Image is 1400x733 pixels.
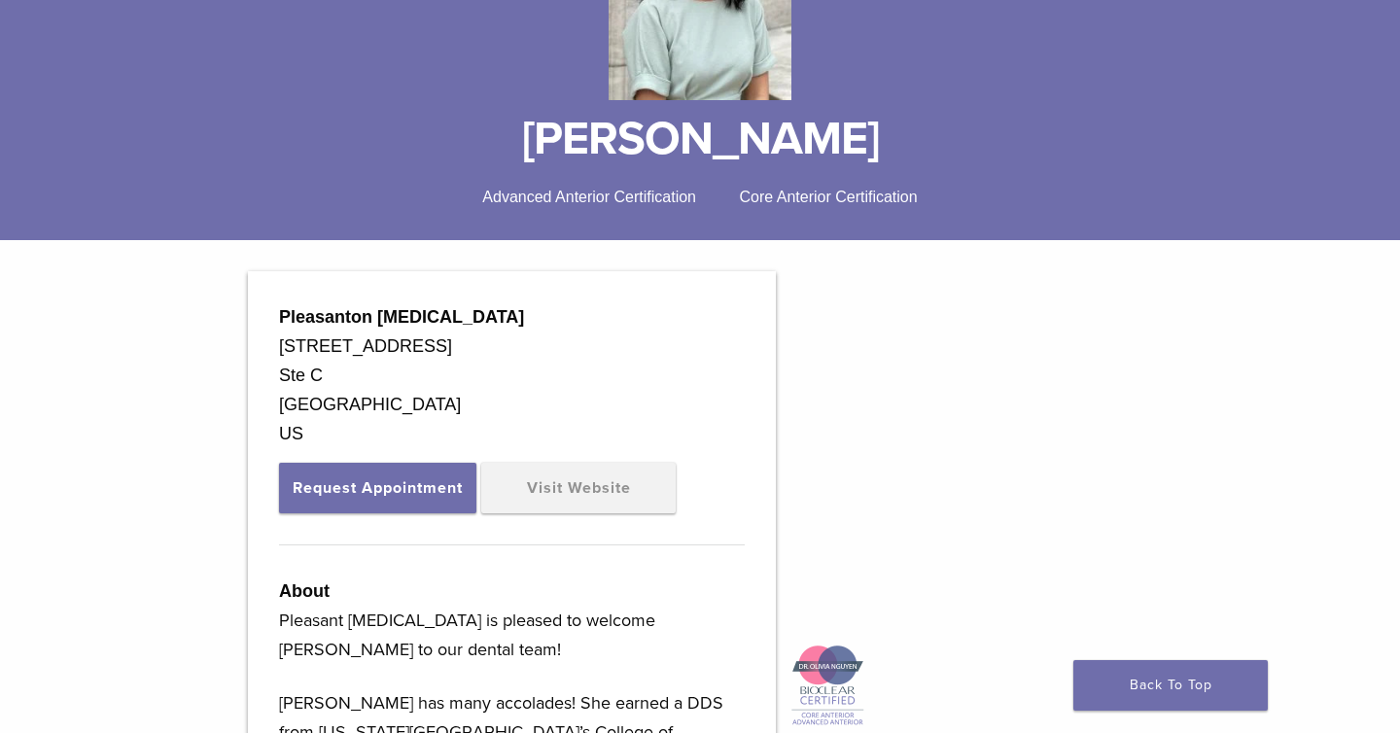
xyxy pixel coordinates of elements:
[1073,660,1268,711] a: Back To Top
[279,361,745,390] div: Ste C
[15,116,1385,162] h1: [PERSON_NAME]
[739,189,917,205] span: Core Anterior Certification
[279,606,745,664] p: Pleasant [MEDICAL_DATA] is pleased to welcome [PERSON_NAME] to our dental team!
[279,463,476,513] button: Request Appointment
[279,390,745,448] div: [GEOGRAPHIC_DATA] US
[279,332,745,361] div: [STREET_ADDRESS]
[791,645,864,728] img: Icon
[279,307,524,327] strong: Pleasanton [MEDICAL_DATA]
[481,463,676,513] a: Visit Website
[279,581,330,601] strong: About
[482,189,696,205] span: Advanced Anterior Certification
